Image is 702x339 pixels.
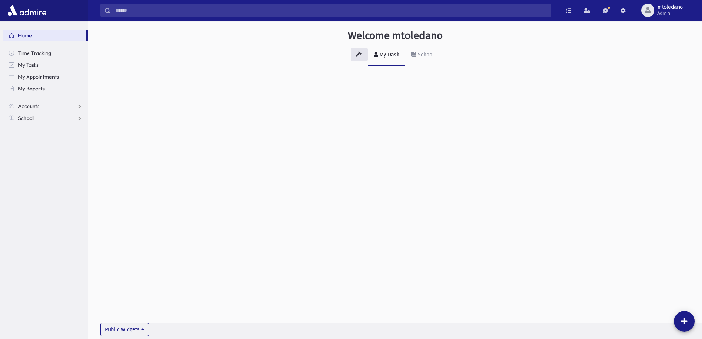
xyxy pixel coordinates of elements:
[378,52,399,58] div: My Dash
[100,323,149,336] button: Public Widgets
[3,30,86,41] a: Home
[3,47,88,59] a: Time Tracking
[3,71,88,83] a: My Appointments
[348,30,443,42] h3: Welcome mtoledano
[18,85,45,92] span: My Reports
[657,4,683,10] span: mtoledano
[18,103,39,110] span: Accounts
[18,115,34,121] span: School
[657,10,683,16] span: Admin
[368,45,405,66] a: My Dash
[3,112,88,124] a: School
[111,4,551,17] input: Search
[3,83,88,94] a: My Reports
[416,52,434,58] div: School
[6,3,48,18] img: AdmirePro
[3,100,88,112] a: Accounts
[405,45,440,66] a: School
[18,50,51,56] span: Time Tracking
[3,59,88,71] a: My Tasks
[18,73,59,80] span: My Appointments
[18,62,39,68] span: My Tasks
[18,32,32,39] span: Home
